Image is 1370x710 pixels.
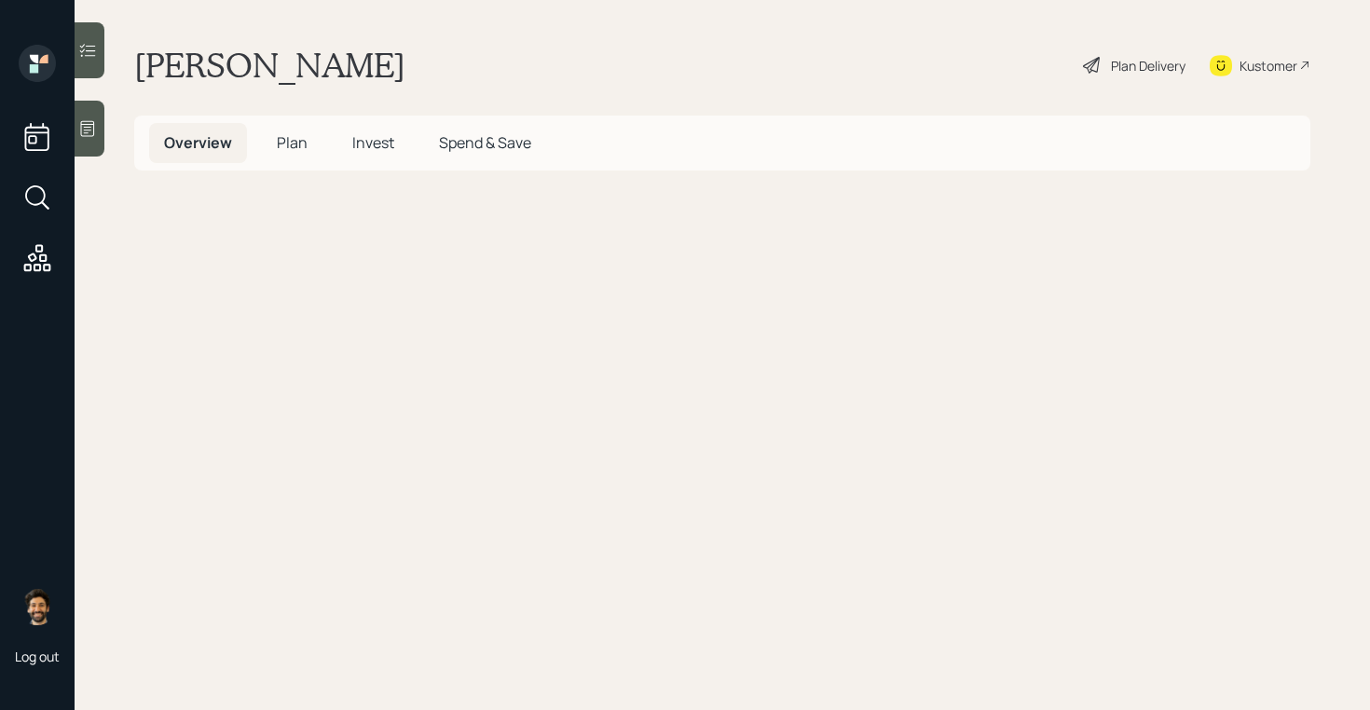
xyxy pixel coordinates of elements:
span: Plan [277,132,308,153]
span: Overview [164,132,232,153]
span: Invest [352,132,394,153]
span: Spend & Save [439,132,531,153]
h1: [PERSON_NAME] [134,45,405,86]
div: Log out [15,648,60,665]
img: eric-schwartz-headshot.png [19,588,56,625]
div: Kustomer [1240,56,1297,75]
div: Plan Delivery [1111,56,1185,75]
